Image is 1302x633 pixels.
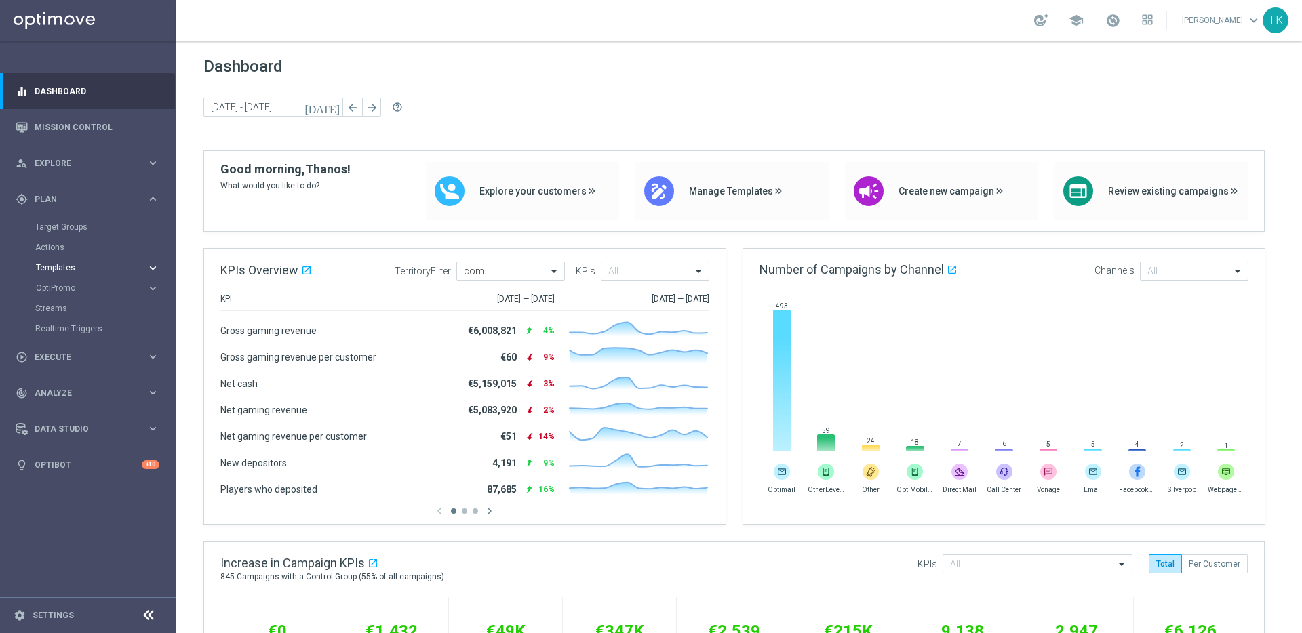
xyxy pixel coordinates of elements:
[1069,13,1084,28] span: school
[35,262,160,273] button: Templates keyboard_arrow_right
[146,350,159,363] i: keyboard_arrow_right
[16,459,28,471] i: lightbulb
[1263,7,1288,33] div: TK
[36,284,133,292] span: OptiPromo
[15,158,160,169] button: person_search Explore keyboard_arrow_right
[35,195,146,203] span: Plan
[35,425,146,433] span: Data Studio
[35,303,141,314] a: Streams
[15,122,160,133] button: Mission Control
[16,193,28,205] i: gps_fixed
[35,323,141,334] a: Realtime Triggers
[15,424,160,434] button: Data Studio keyboard_arrow_right
[16,447,159,483] div: Optibot
[146,192,159,205] i: keyboard_arrow_right
[16,387,146,399] div: Analyze
[16,193,146,205] div: Plan
[35,222,141,232] a: Target Groups
[146,262,159,274] i: keyboard_arrow_right
[35,389,146,397] span: Analyze
[35,298,175,319] div: Streams
[16,157,146,169] div: Explore
[16,351,146,363] div: Execute
[15,194,160,205] button: gps_fixed Plan keyboard_arrow_right
[146,422,159,435] i: keyboard_arrow_right
[16,157,28,169] i: person_search
[36,284,146,292] div: OptiPromo
[36,264,146,272] div: Templates
[16,73,159,109] div: Dashboard
[15,352,160,363] button: play_circle_outline Execute keyboard_arrow_right
[35,73,159,109] a: Dashboard
[1246,13,1261,28] span: keyboard_arrow_down
[16,351,28,363] i: play_circle_outline
[15,388,160,399] button: track_changes Analyze keyboard_arrow_right
[35,242,141,253] a: Actions
[16,387,28,399] i: track_changes
[146,282,159,295] i: keyboard_arrow_right
[142,460,159,469] div: +10
[146,157,159,169] i: keyboard_arrow_right
[35,258,175,278] div: Templates
[35,237,175,258] div: Actions
[1181,10,1263,30] a: [PERSON_NAME]keyboard_arrow_down
[36,264,133,272] span: Templates
[146,386,159,399] i: keyboard_arrow_right
[33,611,74,619] a: Settings
[15,86,160,97] button: equalizer Dashboard
[35,319,175,339] div: Realtime Triggers
[35,283,160,293] button: OptiPromo keyboard_arrow_right
[35,353,146,361] span: Execute
[14,609,26,621] i: settings
[15,460,160,470] button: lightbulb Optibot +10
[35,109,159,145] a: Mission Control
[16,423,146,435] div: Data Studio
[16,85,28,98] i: equalizer
[35,159,146,167] span: Explore
[16,109,159,145] div: Mission Control
[35,278,175,298] div: OptiPromo
[35,217,175,237] div: Target Groups
[35,447,142,483] a: Optibot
